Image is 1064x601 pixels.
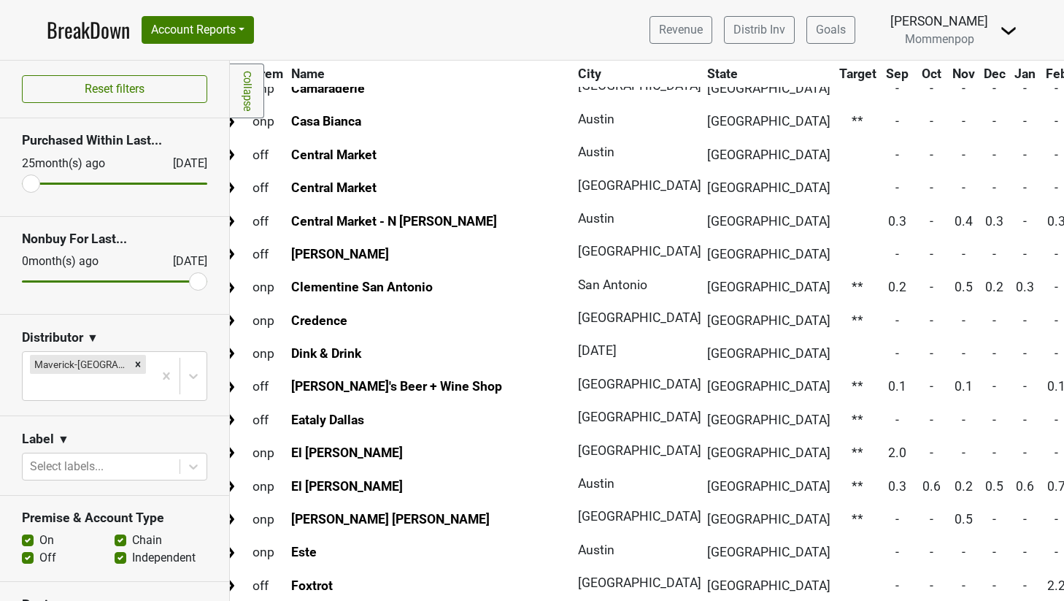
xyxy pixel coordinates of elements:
span: - [1055,545,1058,559]
span: - [930,346,933,361]
a: Central Market - N [PERSON_NAME] [291,214,497,229]
span: - [930,578,933,593]
a: Revenue [649,16,712,44]
span: - [1055,313,1058,328]
span: - [930,247,933,261]
span: 0.5 [955,280,973,294]
td: onp [249,272,287,303]
th: Prem: activate to sort column ascending [249,61,287,87]
a: Goals [806,16,855,44]
span: [GEOGRAPHIC_DATA] [578,310,701,325]
td: off [249,238,287,269]
span: [GEOGRAPHIC_DATA] [707,578,830,593]
th: Jan: activate to sort column ascending [1011,61,1039,87]
span: - [1055,413,1058,427]
span: - [930,214,933,229]
span: - [992,148,996,162]
span: - [1023,512,1027,527]
span: 0.6 [1016,479,1034,494]
a: El [PERSON_NAME] [291,445,403,460]
span: - [930,81,933,96]
td: onp [249,338,287,370]
span: 0.3 [1016,280,1034,294]
span: - [962,81,965,96]
span: [GEOGRAPHIC_DATA] [707,445,830,460]
span: [GEOGRAPHIC_DATA] [578,377,701,391]
span: 0.3 [888,214,906,229]
span: 0.2 [985,280,1003,294]
span: [GEOGRAPHIC_DATA] [707,114,830,129]
span: - [992,578,996,593]
span: Austin [578,211,614,226]
span: - [930,413,933,427]
span: - [1055,512,1058,527]
span: [GEOGRAPHIC_DATA] [707,148,830,162]
span: - [992,114,996,129]
th: Nov: activate to sort column ascending [949,61,979,87]
a: Central Market [291,180,377,195]
span: - [895,180,899,195]
a: Camaraderie [291,81,365,96]
div: [PERSON_NAME] [890,12,988,31]
span: San Antonio [578,277,647,292]
span: - [895,545,899,559]
span: - [930,512,933,527]
span: - [895,578,899,593]
a: [PERSON_NAME] [291,247,389,261]
span: - [992,180,996,195]
a: [PERSON_NAME]'s Beer + Wine Shop [291,379,502,394]
h3: Label [22,432,54,447]
span: - [992,512,996,527]
td: off [249,404,287,435]
div: Remove Maverick-TX [130,355,146,374]
span: - [1055,445,1058,460]
label: On [39,532,54,549]
span: [GEOGRAPHIC_DATA] [707,81,830,96]
td: onp [249,470,287,502]
th: &nbsp;: activate to sort column ascending [215,61,247,87]
span: - [1023,81,1027,96]
span: - [1023,413,1027,427]
th: Sep: activate to sort column ascending [881,61,914,87]
th: City: activate to sort column ascending [574,61,695,87]
span: 0.1 [955,379,973,394]
span: [GEOGRAPHIC_DATA] [707,479,830,494]
span: Austin [578,543,614,557]
span: Prem [252,66,283,81]
span: [GEOGRAPHIC_DATA] [707,214,830,229]
span: 0.3 [985,214,1003,229]
span: - [895,313,899,328]
span: - [962,114,965,129]
span: - [1023,180,1027,195]
span: - [992,247,996,261]
span: - [962,445,965,460]
a: El [PERSON_NAME] [291,479,403,494]
span: - [930,148,933,162]
span: - [1055,81,1058,96]
span: Mommenpop [905,32,974,46]
td: off [249,139,287,170]
div: [DATE] [160,253,207,270]
span: - [930,180,933,195]
td: off [249,371,287,402]
span: [GEOGRAPHIC_DATA] [578,244,701,259]
span: [GEOGRAPHIC_DATA] [707,180,830,195]
span: - [895,81,899,96]
span: - [992,545,996,559]
td: off [249,205,287,237]
span: - [962,578,965,593]
span: - [992,445,996,460]
a: Collapse [230,64,264,118]
td: onp [249,503,287,535]
td: onp [249,73,287,104]
span: [GEOGRAPHIC_DATA] [707,313,830,328]
label: Off [39,549,56,567]
span: - [1023,578,1027,593]
span: [GEOGRAPHIC_DATA] [707,413,830,427]
span: - [1023,379,1027,394]
div: 0 month(s) ago [22,253,138,270]
span: [GEOGRAPHIC_DATA] [578,410,701,424]
span: - [895,247,899,261]
a: Credence [291,313,347,328]
span: 0.6 [922,479,941,494]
